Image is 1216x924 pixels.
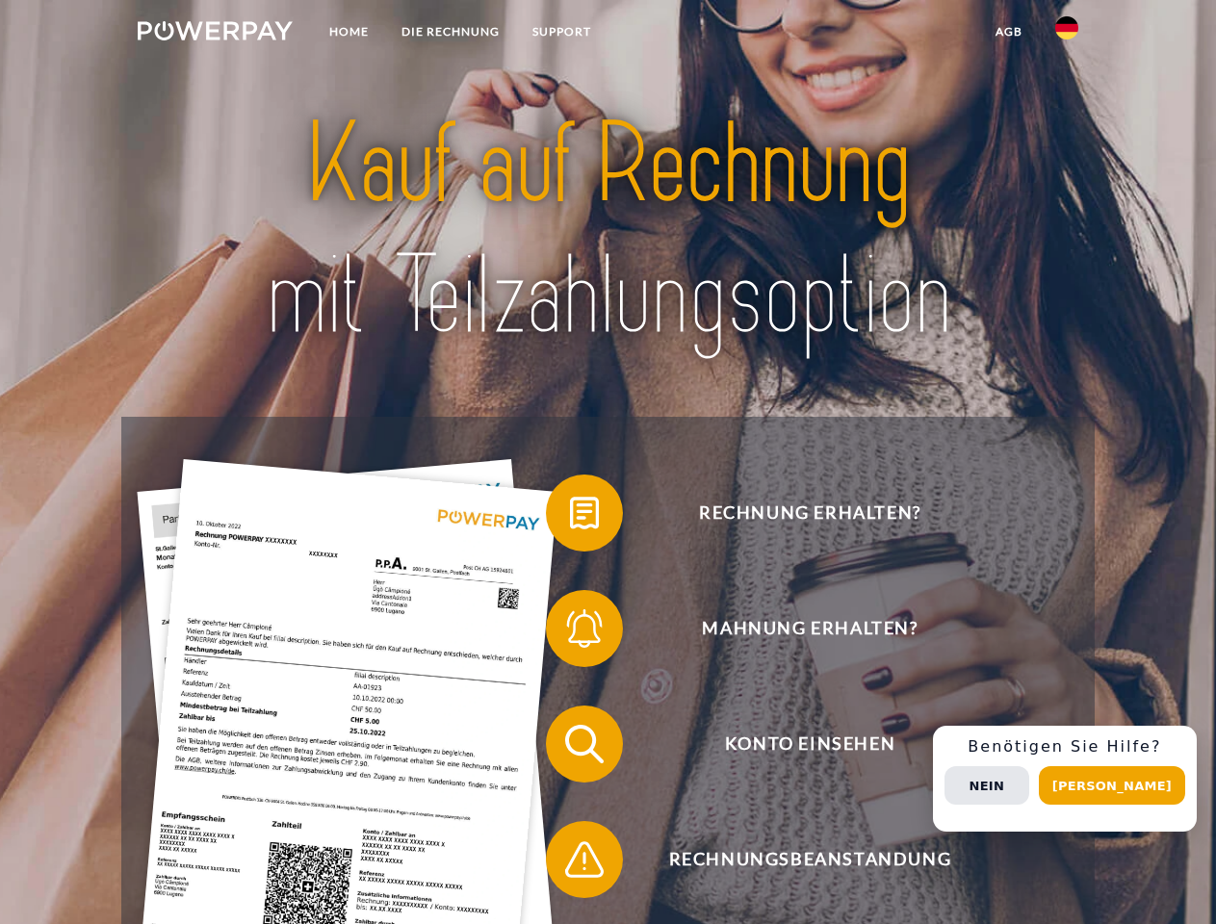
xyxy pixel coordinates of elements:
button: Rechnungsbeanstandung [546,821,1047,898]
img: qb_bill.svg [560,489,608,537]
h3: Benötigen Sie Hilfe? [944,737,1185,757]
span: Mahnung erhalten? [574,590,1046,667]
button: Rechnung erhalten? [546,475,1047,552]
div: Schnellhilfe [933,726,1197,832]
span: Rechnungsbeanstandung [574,821,1046,898]
img: title-powerpay_de.svg [184,92,1032,369]
img: qb_search.svg [560,720,608,768]
span: Rechnung erhalten? [574,475,1046,552]
span: Konto einsehen [574,706,1046,783]
button: [PERSON_NAME] [1039,766,1185,805]
button: Nein [944,766,1029,805]
button: Mahnung erhalten? [546,590,1047,667]
img: qb_bell.svg [560,604,608,653]
img: qb_warning.svg [560,835,608,884]
a: Home [313,14,385,49]
button: Konto einsehen [546,706,1047,783]
a: SUPPORT [516,14,608,49]
a: agb [979,14,1039,49]
img: de [1055,16,1078,39]
a: DIE RECHNUNG [385,14,516,49]
img: logo-powerpay-white.svg [138,21,293,40]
